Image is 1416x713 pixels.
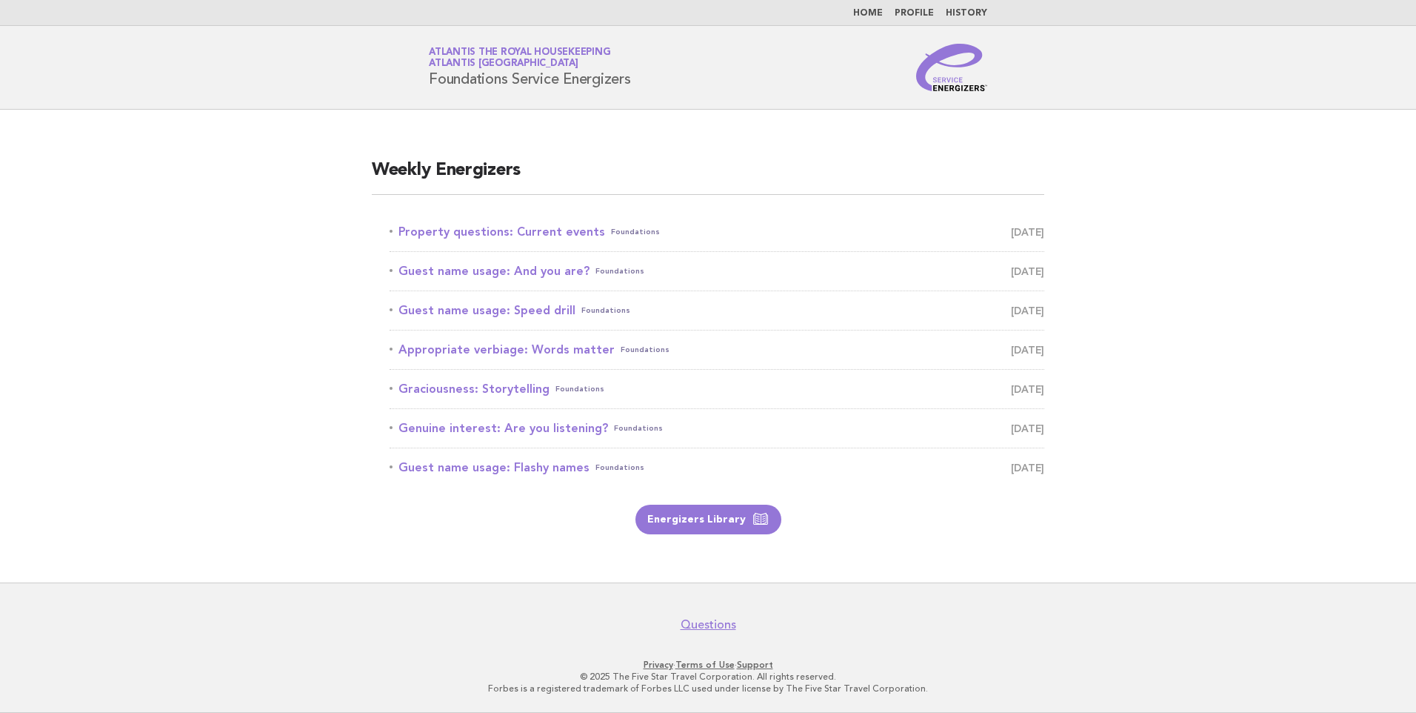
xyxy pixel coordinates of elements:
[390,339,1044,360] a: Appropriate verbiage: Words matterFoundations [DATE]
[737,660,773,670] a: Support
[1011,300,1044,321] span: [DATE]
[916,44,987,91] img: Service Energizers
[681,617,736,632] a: Questions
[555,379,604,399] span: Foundations
[1011,457,1044,478] span: [DATE]
[644,660,673,670] a: Privacy
[429,59,578,69] span: Atlantis [GEOGRAPHIC_DATA]
[255,683,1161,694] p: Forbes is a registered trademark of Forbes LLC used under license by The Five Star Travel Corpora...
[390,261,1044,282] a: Guest name usage: And you are?Foundations [DATE]
[581,300,630,321] span: Foundations
[1011,418,1044,439] span: [DATE]
[255,671,1161,683] p: © 2025 The Five Star Travel Corporation. All rights reserved.
[595,261,644,282] span: Foundations
[255,659,1161,671] p: · ·
[1011,261,1044,282] span: [DATE]
[946,9,987,18] a: History
[614,418,663,439] span: Foundations
[621,339,669,360] span: Foundations
[1011,339,1044,360] span: [DATE]
[595,457,644,478] span: Foundations
[635,505,781,534] a: Energizers Library
[429,47,610,68] a: Atlantis the Royal HousekeepingAtlantis [GEOGRAPHIC_DATA]
[372,159,1044,195] h2: Weekly Energizers
[1011,379,1044,399] span: [DATE]
[390,457,1044,478] a: Guest name usage: Flashy namesFoundations [DATE]
[390,418,1044,439] a: Genuine interest: Are you listening?Foundations [DATE]
[1011,222,1044,242] span: [DATE]
[611,222,660,242] span: Foundations
[429,48,631,87] h1: Foundations Service Energizers
[390,222,1044,242] a: Property questions: Current eventsFoundations [DATE]
[853,9,883,18] a: Home
[390,379,1044,399] a: Graciousness: StorytellingFoundations [DATE]
[390,300,1044,321] a: Guest name usage: Speed drillFoundations [DATE]
[675,660,735,670] a: Terms of Use
[895,9,934,18] a: Profile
